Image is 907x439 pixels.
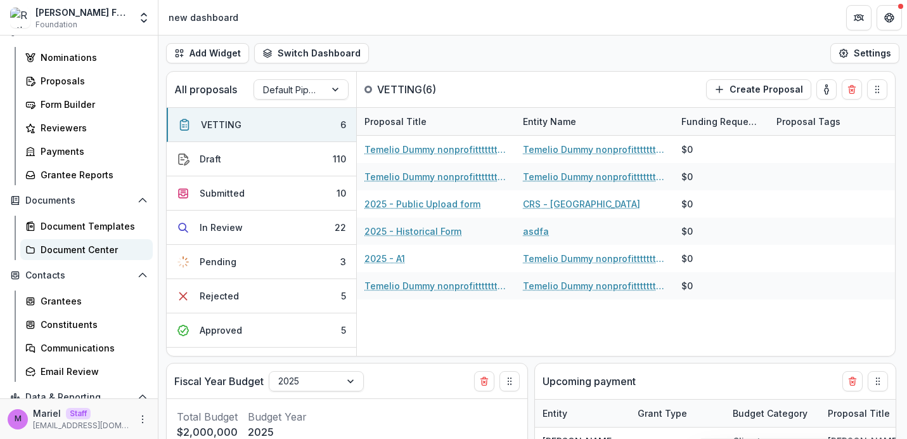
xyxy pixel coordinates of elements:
a: 2025 - A1 [364,252,405,265]
button: Open Contacts [5,265,153,285]
div: 110 [333,152,346,166]
div: Rejected [200,289,239,303]
p: VETTING ( 6 ) [377,82,472,97]
button: Drag [868,371,888,391]
div: new dashboard [169,11,238,24]
a: Grantee Reports [20,164,153,185]
button: Open Documents [5,190,153,211]
span: Data & Reporting [25,392,132,403]
a: Communications [20,337,153,358]
div: $0 [681,225,693,238]
div: Grant Type [630,400,725,427]
button: Drag [499,371,520,391]
div: Document Center [41,243,143,256]
button: Open Data & Reporting [5,387,153,407]
span: Foundation [35,19,77,30]
div: Funding Requested [674,108,769,135]
button: Pending3 [167,245,356,279]
div: Proposal Title [357,108,515,135]
a: Payments [20,141,153,162]
a: Document Templates [20,216,153,237]
div: Proposal Title [820,407,897,420]
div: 5 [341,324,346,337]
a: Constituents [20,314,153,335]
span: Documents [25,195,132,206]
button: Settings [830,43,899,63]
div: Grant Type [630,407,695,420]
button: Rejected5 [167,279,356,313]
div: Payments [41,145,143,158]
div: Nominations [41,51,143,64]
div: Proposals [41,74,143,88]
button: Delete card [474,371,494,391]
div: Draft [200,152,221,166]
a: asdfa [523,225,549,238]
div: Entity Name [515,115,584,128]
button: In Review22 [167,211,356,245]
a: Temelio Dummy nonprofittttttttt a4 sda16s5d - 2025 - A1 [364,170,508,183]
div: Budget Category [725,400,820,427]
button: Draft110 [167,142,356,176]
div: Constituents [41,318,143,331]
p: Mariel [33,407,61,420]
button: Switch Dashboard [254,43,369,63]
a: Temelio Dummy nonprofittttttttt a4 sda16s5d [523,143,666,156]
a: CRS - [GEOGRAPHIC_DATA] [523,197,640,211]
a: 2025 - Public Upload form [364,197,480,211]
div: 5 [341,289,346,303]
div: Grantees [41,294,143,308]
div: Submitted [200,187,245,200]
nav: breadcrumb [164,8,243,27]
button: Create Proposal [706,79,811,100]
div: Budget Category [725,407,815,420]
div: $0 [681,143,693,156]
button: Delete card [842,79,862,100]
div: Document Templates [41,219,143,233]
p: Upcoming payment [543,374,636,389]
a: Proposals [20,70,153,91]
a: Temelio Dummy nonprofittttttttt a4 sda16s5d - 2025 - A1 [364,279,508,292]
a: Temelio Dummy nonprofittttttttt a4 sda16s5d [523,170,666,183]
p: [EMAIL_ADDRESS][DOMAIN_NAME] [33,420,130,431]
div: 6 [340,118,346,131]
div: In Review [200,221,243,234]
a: Temelio Dummy nonprofittttttttt a4 sda16s5d [523,279,666,292]
div: Entity Name [515,108,674,135]
div: Form Builder [41,98,143,111]
button: toggle-assigned-to-me [816,79,837,100]
button: VETTING6 [167,108,356,142]
a: Grantees [20,291,153,311]
div: Entity [535,400,630,427]
div: $0 [681,170,693,183]
a: Nominations [20,47,153,68]
div: Mariel [15,415,22,423]
div: Communications [41,341,143,355]
div: 10 [337,187,346,200]
button: Get Help [877,5,902,30]
button: Submitted10 [167,176,356,211]
p: Total Budget [177,409,238,424]
div: VETTING [201,118,241,131]
button: Add Widget [166,43,249,63]
a: 2025 - Historical Form [364,225,461,238]
span: Contacts [25,270,132,281]
button: More [135,412,150,427]
div: Entity [535,407,575,420]
a: Document Center [20,239,153,260]
button: Open entity switcher [135,5,153,30]
img: Ruthwick Foundation [10,8,30,28]
p: Staff [66,408,91,419]
a: Reviewers [20,117,153,138]
button: Partners [846,5,872,30]
a: Temelio Dummy nonprofittttttttt a4 sda16s5d [523,252,666,265]
div: Grantee Reports [41,168,143,181]
div: 3 [340,255,346,268]
button: Approved5 [167,313,356,348]
a: Temelio Dummy nonprofittttttttt a4 sda16s5d - 2025 - A1 [364,143,508,156]
div: [PERSON_NAME] Foundation [35,6,130,19]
